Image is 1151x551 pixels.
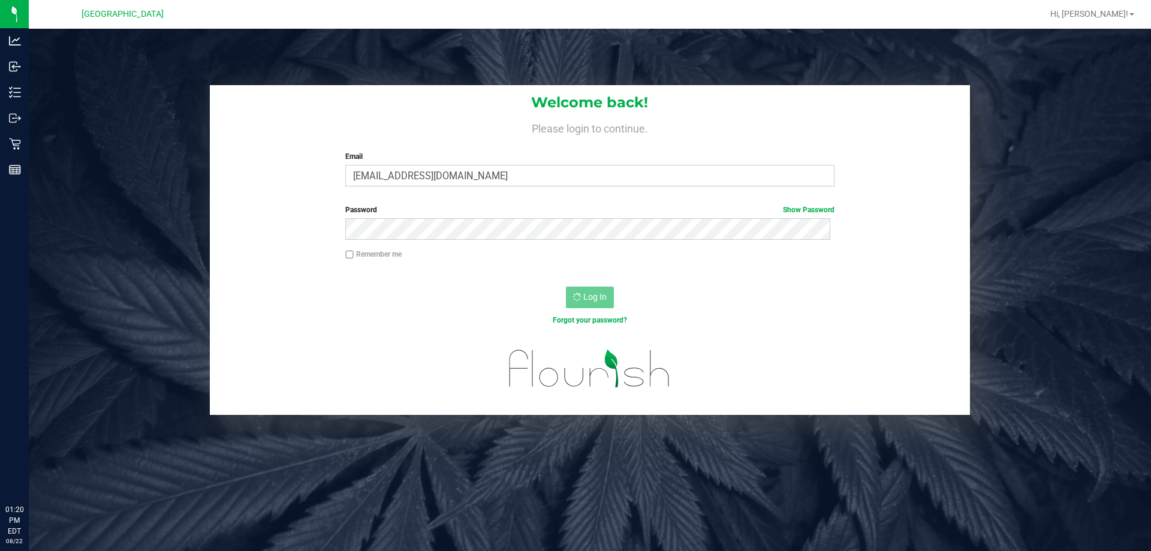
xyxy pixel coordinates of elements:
[345,249,402,260] label: Remember me
[345,151,834,162] label: Email
[783,206,834,214] a: Show Password
[9,164,21,176] inline-svg: Reports
[583,292,607,302] span: Log In
[553,316,627,324] a: Forgot your password?
[82,9,164,19] span: [GEOGRAPHIC_DATA]
[9,112,21,124] inline-svg: Outbound
[9,86,21,98] inline-svg: Inventory
[495,338,685,399] img: flourish_logo.svg
[5,504,23,537] p: 01:20 PM EDT
[9,35,21,47] inline-svg: Analytics
[345,206,377,214] span: Password
[9,138,21,150] inline-svg: Retail
[345,251,354,259] input: Remember me
[9,61,21,73] inline-svg: Inbound
[210,120,970,134] h4: Please login to continue.
[5,537,23,546] p: 08/22
[210,95,970,110] h1: Welcome back!
[566,287,614,308] button: Log In
[1050,9,1128,19] span: Hi, [PERSON_NAME]!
